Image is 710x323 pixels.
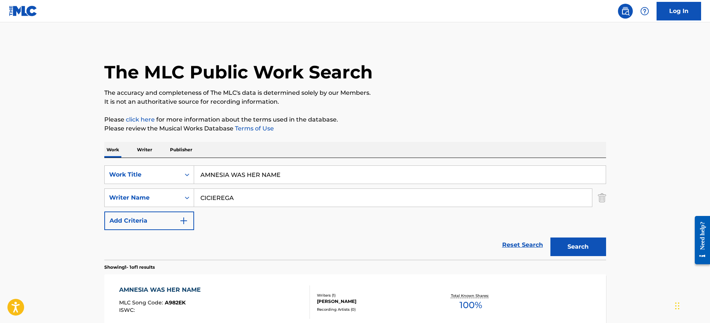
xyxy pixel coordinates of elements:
p: Showing 1 - 1 of 1 results [104,264,155,271]
div: AMNESIA WAS HER NAME [119,285,205,294]
p: The accuracy and completeness of The MLC's data is determined solely by our Members. [104,88,606,97]
p: Please review the Musical Works Database [104,124,606,133]
div: Help [637,4,652,19]
img: MLC Logo [9,6,37,16]
span: ISWC : [119,307,137,313]
img: search [621,7,630,16]
div: Writer Name [109,193,176,202]
a: Public Search [618,4,633,19]
div: Drag [675,295,680,317]
form: Search Form [104,165,606,260]
iframe: Chat Widget [673,287,710,323]
p: Please for more information about the terms used in the database. [104,115,606,124]
a: Log In [657,2,701,20]
a: Terms of Use [233,125,274,132]
div: Work Title [109,170,176,179]
p: Writer [135,142,154,158]
img: Delete Criterion [598,188,606,207]
a: click here [126,116,155,123]
div: Writers ( 1 ) [317,293,429,298]
div: Recording Artists ( 0 ) [317,307,429,312]
button: Add Criteria [104,211,194,230]
h1: The MLC Public Work Search [104,61,373,83]
span: MLC Song Code : [119,299,165,306]
iframe: Resource Center [689,210,710,270]
p: Publisher [168,142,194,158]
a: Reset Search [498,237,547,253]
span: A982EK [165,299,186,306]
p: Total Known Shares: [451,293,491,298]
img: help [640,7,649,16]
p: It is not an authoritative source for recording information. [104,97,606,106]
button: Search [550,238,606,256]
img: 9d2ae6d4665cec9f34b9.svg [179,216,188,225]
div: [PERSON_NAME] [317,298,429,305]
span: 100 % [459,298,482,312]
p: Work [104,142,121,158]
